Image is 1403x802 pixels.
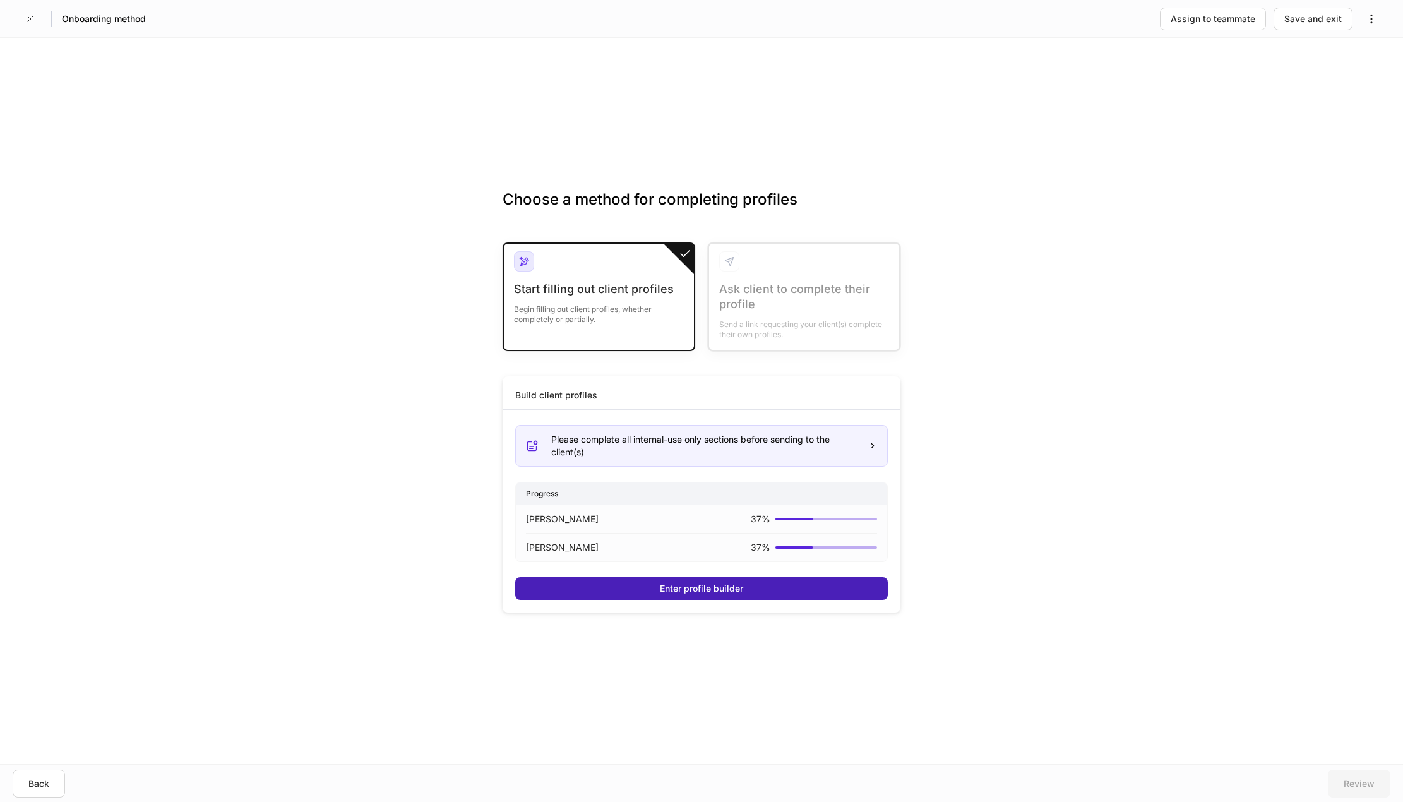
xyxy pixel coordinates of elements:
button: Assign to teammate [1160,8,1266,30]
div: Progress [516,482,887,505]
button: Save and exit [1274,8,1352,30]
p: 37 % [751,541,770,554]
h5: Onboarding method [62,13,146,25]
button: Review [1328,770,1390,798]
button: Enter profile builder [515,577,888,600]
div: Begin filling out client profiles, whether completely or partially. [514,297,684,325]
div: Save and exit [1284,13,1342,25]
div: Build client profiles [515,389,597,402]
h3: Choose a method for completing profiles [503,189,900,230]
div: Review [1344,777,1375,790]
p: [PERSON_NAME] [526,541,599,554]
p: 37 % [751,513,770,525]
div: Assign to teammate [1171,13,1255,25]
div: Please complete all internal-use only sections before sending to the client(s) [551,433,858,458]
div: Start filling out client profiles [514,282,684,297]
div: Enter profile builder [660,582,743,595]
p: [PERSON_NAME] [526,513,599,525]
div: Back [28,777,49,790]
button: Back [13,770,65,798]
